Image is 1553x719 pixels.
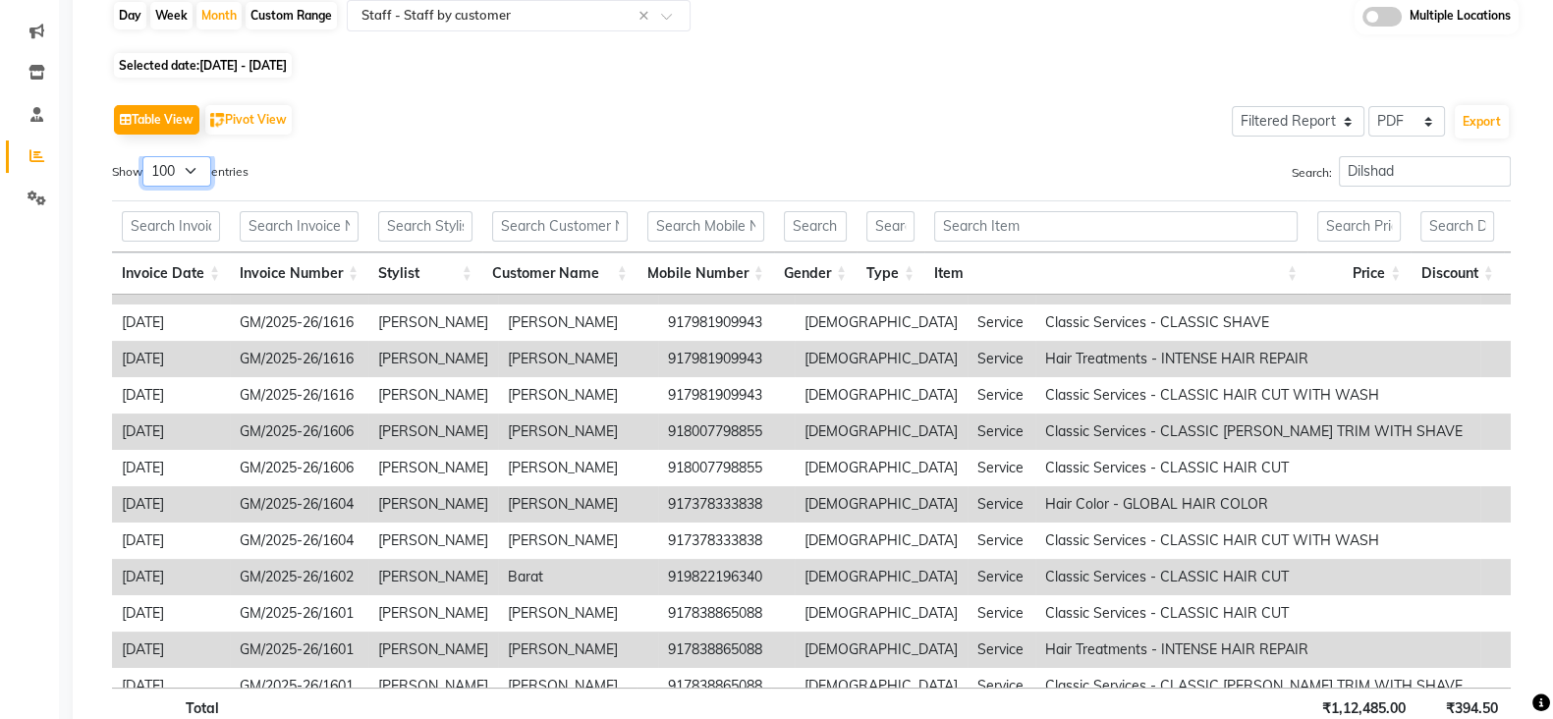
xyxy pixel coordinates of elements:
[492,211,628,242] input: Search Customer Name
[230,341,368,377] td: GM/2025-26/1616
[498,486,658,523] td: [PERSON_NAME]
[368,341,498,377] td: [PERSON_NAME]
[368,450,498,486] td: [PERSON_NAME]
[368,632,498,668] td: [PERSON_NAME]
[658,523,795,559] td: 917378333838
[647,211,764,242] input: Search Mobile Number
[1410,7,1511,27] span: Multiple Locations
[774,252,857,295] th: Gender: activate to sort column ascending
[230,377,368,414] td: GM/2025-26/1616
[795,304,968,341] td: [DEMOGRAPHIC_DATA]
[968,632,1035,668] td: Service
[114,2,146,29] div: Day
[368,486,498,523] td: [PERSON_NAME]
[368,668,498,704] td: [PERSON_NAME]
[1035,450,1480,486] td: Classic Services - CLASSIC HAIR CUT
[1035,523,1480,559] td: Classic Services - CLASSIC HAIR CUT WITH WASH
[199,58,287,73] span: [DATE] - [DATE]
[498,450,658,486] td: [PERSON_NAME]
[1035,668,1480,704] td: Classic Services - CLASSIC [PERSON_NAME] TRIM WITH SHAVE
[857,252,924,295] th: Type: activate to sort column ascending
[112,377,230,414] td: [DATE]
[1035,341,1480,377] td: Hair Treatments - INTENSE HAIR REPAIR
[498,341,658,377] td: [PERSON_NAME]
[112,450,230,486] td: [DATE]
[112,341,230,377] td: [DATE]
[112,559,230,595] td: [DATE]
[658,304,795,341] td: 917981909943
[240,211,359,242] input: Search Invoice Number
[114,53,292,78] span: Selected date:
[968,304,1035,341] td: Service
[968,486,1035,523] td: Service
[230,595,368,632] td: GM/2025-26/1601
[658,668,795,704] td: 917838865088
[795,523,968,559] td: [DEMOGRAPHIC_DATA]
[112,486,230,523] td: [DATE]
[1035,486,1480,523] td: Hair Color - GLOBAL HAIR COLOR
[142,156,211,187] select: Showentries
[112,668,230,704] td: [DATE]
[498,559,658,595] td: Barat
[112,304,230,341] td: [DATE]
[498,377,658,414] td: [PERSON_NAME]
[795,341,968,377] td: [DEMOGRAPHIC_DATA]
[795,595,968,632] td: [DEMOGRAPHIC_DATA]
[795,486,968,523] td: [DEMOGRAPHIC_DATA]
[230,559,368,595] td: GM/2025-26/1602
[498,523,658,559] td: [PERSON_NAME]
[230,632,368,668] td: GM/2025-26/1601
[658,377,795,414] td: 917981909943
[1035,632,1480,668] td: Hair Treatments - INTENSE HAIR REPAIR
[1035,377,1480,414] td: Classic Services - CLASSIC HAIR CUT WITH WASH
[196,2,242,29] div: Month
[924,252,1307,295] th: Item: activate to sort column ascending
[498,632,658,668] td: [PERSON_NAME]
[1035,414,1480,450] td: Classic Services - CLASSIC [PERSON_NAME] TRIM WITH SHAVE
[658,450,795,486] td: 918007798855
[1035,595,1480,632] td: Classic Services - CLASSIC HAIR CUT
[230,486,368,523] td: GM/2025-26/1604
[205,105,292,135] button: Pivot View
[368,595,498,632] td: [PERSON_NAME]
[1307,252,1411,295] th: Price: activate to sort column ascending
[498,668,658,704] td: [PERSON_NAME]
[210,113,225,128] img: pivot.png
[368,377,498,414] td: [PERSON_NAME]
[482,252,638,295] th: Customer Name: activate to sort column ascending
[795,414,968,450] td: [DEMOGRAPHIC_DATA]
[1035,559,1480,595] td: Classic Services - CLASSIC HAIR CUT
[368,252,482,295] th: Stylist: activate to sort column ascending
[1411,252,1504,295] th: Discount: activate to sort column ascending
[230,668,368,704] td: GM/2025-26/1601
[658,632,795,668] td: 917838865088
[795,632,968,668] td: [DEMOGRAPHIC_DATA]
[658,341,795,377] td: 917981909943
[795,559,968,595] td: [DEMOGRAPHIC_DATA]
[230,414,368,450] td: GM/2025-26/1606
[114,105,199,135] button: Table View
[498,414,658,450] td: [PERSON_NAME]
[968,414,1035,450] td: Service
[368,523,498,559] td: [PERSON_NAME]
[230,304,368,341] td: GM/2025-26/1616
[230,523,368,559] td: GM/2025-26/1604
[1317,211,1401,242] input: Search Price
[968,668,1035,704] td: Service
[968,559,1035,595] td: Service
[784,211,847,242] input: Search Gender
[968,595,1035,632] td: Service
[1455,105,1509,138] button: Export
[795,668,968,704] td: [DEMOGRAPHIC_DATA]
[658,414,795,450] td: 918007798855
[112,632,230,668] td: [DATE]
[1035,304,1480,341] td: Classic Services - CLASSIC SHAVE
[498,304,658,341] td: [PERSON_NAME]
[150,2,193,29] div: Week
[1292,156,1511,187] label: Search:
[112,252,230,295] th: Invoice Date: activate to sort column ascending
[795,377,968,414] td: [DEMOGRAPHIC_DATA]
[968,523,1035,559] td: Service
[638,6,655,27] span: Clear all
[498,595,658,632] td: [PERSON_NAME]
